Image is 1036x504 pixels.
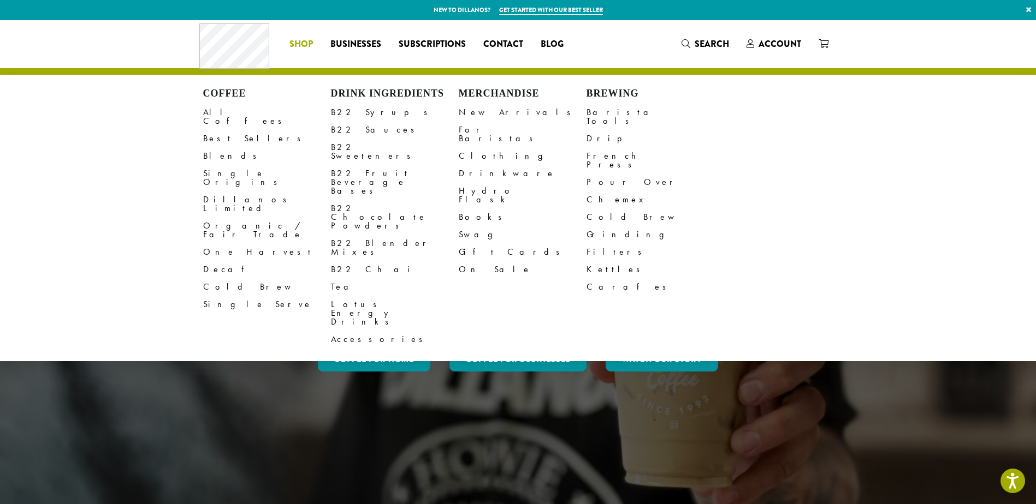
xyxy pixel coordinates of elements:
a: Shop [281,35,322,53]
a: Pour Over [587,173,714,191]
a: Kettles [587,261,714,278]
a: Drinkware [459,165,587,182]
a: Decaf [203,261,331,278]
a: Dillanos Limited [203,191,331,217]
a: Get started with our best seller [499,5,603,15]
span: Contact [483,38,523,51]
a: B22 Sweeteners [331,139,459,165]
a: Blends [203,147,331,165]
a: Filters [587,243,714,261]
a: Cold Brew [203,278,331,296]
span: Subscriptions [399,38,466,51]
span: Blog [541,38,564,51]
a: Lotus Energy Drinks [331,296,459,331]
a: B22 Chocolate Powders [331,200,459,235]
a: Clothing [459,147,587,165]
span: Businesses [330,38,381,51]
span: Account [759,38,801,50]
a: Search [673,35,738,53]
a: Hydro Flask [459,182,587,208]
a: Swag [459,226,587,243]
a: French Press [587,147,714,173]
a: Drip [587,130,714,147]
a: Chemex [587,191,714,208]
a: Gift Cards [459,243,587,261]
a: Tea [331,278,459,296]
h4: Brewing [587,88,714,100]
a: Organic / Fair Trade [203,217,331,243]
a: Single Origins [203,165,331,191]
a: Carafes [587,278,714,296]
a: B22 Syrups [331,104,459,121]
h4: Merchandise [459,88,587,100]
h4: Coffee [203,88,331,100]
a: B22 Sauces [331,121,459,139]
a: One Harvest [203,243,331,261]
a: Best Sellers [203,130,331,147]
a: B22 Fruit Beverage Bases [331,165,459,200]
span: Search [695,38,729,50]
a: All Coffees [203,104,331,130]
a: Barista Tools [587,104,714,130]
a: B22 Blender Mixes [331,235,459,261]
a: On Sale [459,261,587,278]
a: For Baristas [459,121,587,147]
h4: Drink Ingredients [331,88,459,100]
a: Single Serve [203,296,331,313]
a: Grinding [587,226,714,243]
a: Cold Brew [587,208,714,226]
span: Shop [289,38,313,51]
a: New Arrivals [459,104,587,121]
a: Books [459,208,587,226]
a: Accessories [331,331,459,348]
a: B22 Chai [331,261,459,278]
